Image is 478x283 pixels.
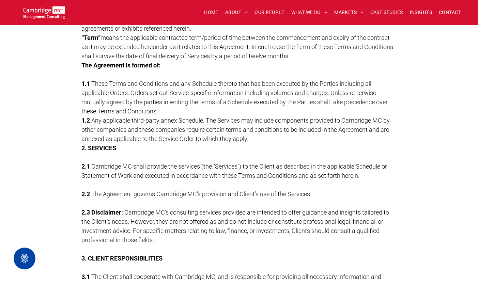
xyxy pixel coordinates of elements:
[81,255,163,262] strong: 3. CLIENT RESPONSIBILITIES
[81,163,90,170] strong: 2.1
[251,7,288,18] a: OUR PEOPLE
[24,6,65,19] img: Go to Homepage
[81,144,116,152] strong: 2. SERVICES
[81,209,123,216] strong: 2.3 Disclaimer:
[81,34,101,41] strong: “Term”
[81,117,390,142] span: Any applicable third-party annex Schedule. The Services may include components provided to Cambri...
[81,209,389,243] span: Cambridge MC’s consulting services provided are intended to offer guidance and insights tailored ...
[367,7,406,18] a: CASE STUDIES
[81,163,387,179] span: Cambridge MC shall provide the services (the “Services”) to the Client as described in the applic...
[201,7,222,18] a: HOME
[81,80,90,87] strong: 1.1
[435,7,464,18] a: CONTACT
[81,34,393,60] span: means the applicable contracted term/period of time between the commencement and expiry of the co...
[331,7,367,18] a: MARKETS
[222,7,251,18] a: ABOUT
[91,190,311,198] span: The Agreement governs Cambridge MC’s provision and Client’s use of the Services.
[81,190,90,198] strong: 2.2
[81,62,160,69] strong: The Agreement is formed of:
[81,273,90,280] strong: 3.1
[81,117,90,124] strong: 1.2
[288,7,331,18] a: WHAT WE DO
[406,7,435,18] a: INSIGHTS
[81,80,388,115] span: These Terms and Conditions and any Schedule thereto that has been executed by the Parties includi...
